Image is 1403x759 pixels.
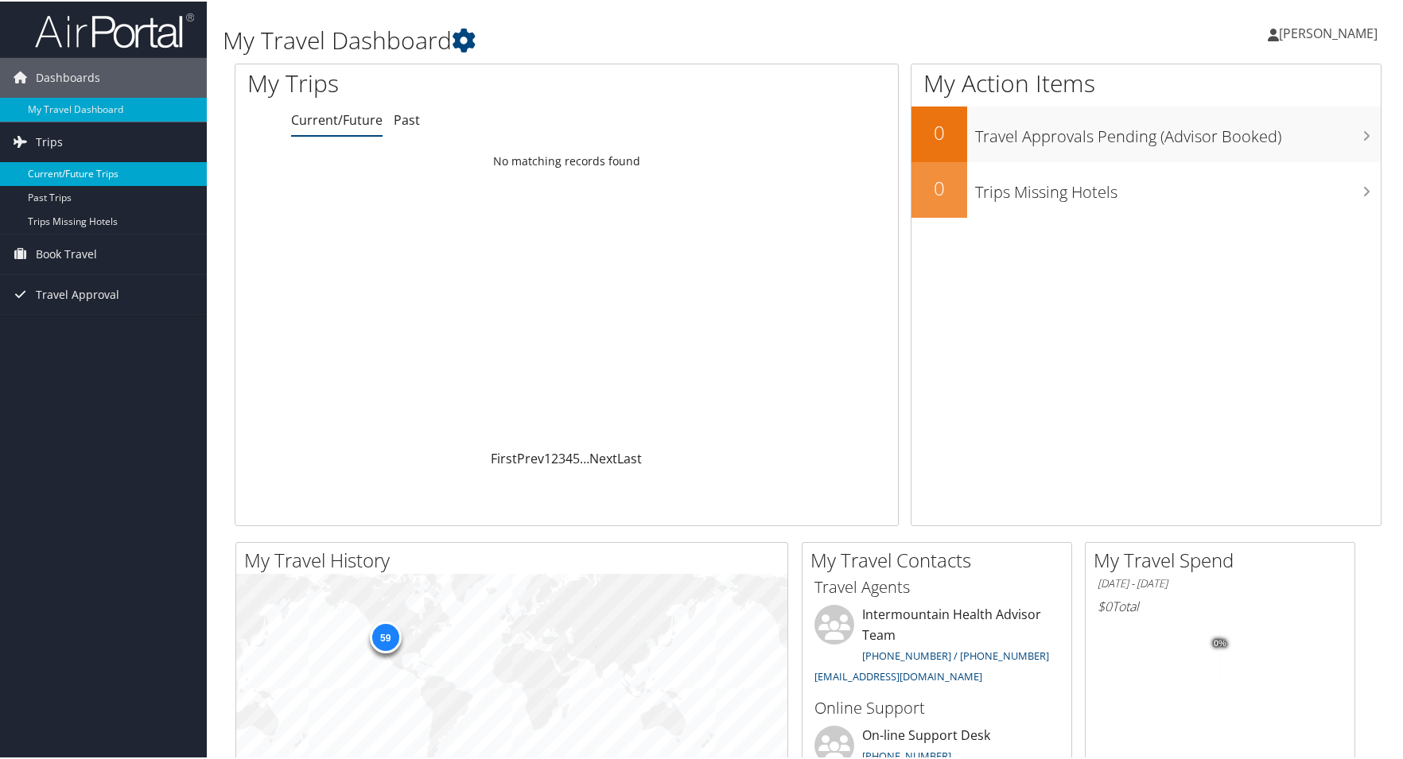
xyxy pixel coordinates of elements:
span: Book Travel [36,233,97,273]
h2: My Travel History [244,545,787,572]
div: 59 [369,620,401,652]
a: 1 [544,448,551,466]
span: … [580,448,589,466]
h3: Trips Missing Hotels [975,172,1381,202]
h3: Online Support [814,695,1059,718]
h1: My Action Items [911,65,1381,99]
a: [EMAIL_ADDRESS][DOMAIN_NAME] [814,668,982,682]
span: Dashboards [36,56,100,96]
h6: [DATE] - [DATE] [1098,575,1343,590]
h2: My Travel Contacts [810,545,1071,572]
span: [PERSON_NAME] [1279,23,1378,41]
span: Trips [36,121,63,161]
h6: Total [1098,596,1343,614]
h2: 0 [911,118,967,145]
h2: My Travel Spend [1094,545,1354,572]
a: Past [394,110,420,127]
h1: My Travel Dashboard [223,22,1003,56]
a: 2 [551,448,558,466]
a: 3 [558,448,565,466]
a: Last [617,448,642,466]
td: No matching records found [235,145,898,174]
a: 4 [565,448,573,466]
h3: Travel Approvals Pending (Advisor Booked) [975,116,1381,146]
span: Travel Approval [36,273,119,313]
h2: 0 [911,173,967,200]
a: [PERSON_NAME] [1268,8,1393,56]
a: 0Trips Missing Hotels [911,161,1381,216]
img: airportal-logo.png [35,10,194,48]
span: $0 [1098,596,1112,614]
a: Current/Future [291,110,383,127]
a: 5 [573,448,580,466]
a: 0Travel Approvals Pending (Advisor Booked) [911,105,1381,161]
a: Prev [517,448,544,466]
a: First [491,448,517,466]
a: Next [589,448,617,466]
li: Intermountain Health Advisor Team [806,603,1067,688]
a: [PHONE_NUMBER] / [PHONE_NUMBER] [862,647,1049,661]
tspan: 0% [1214,637,1226,647]
h1: My Trips [247,65,610,99]
h3: Travel Agents [814,575,1059,597]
